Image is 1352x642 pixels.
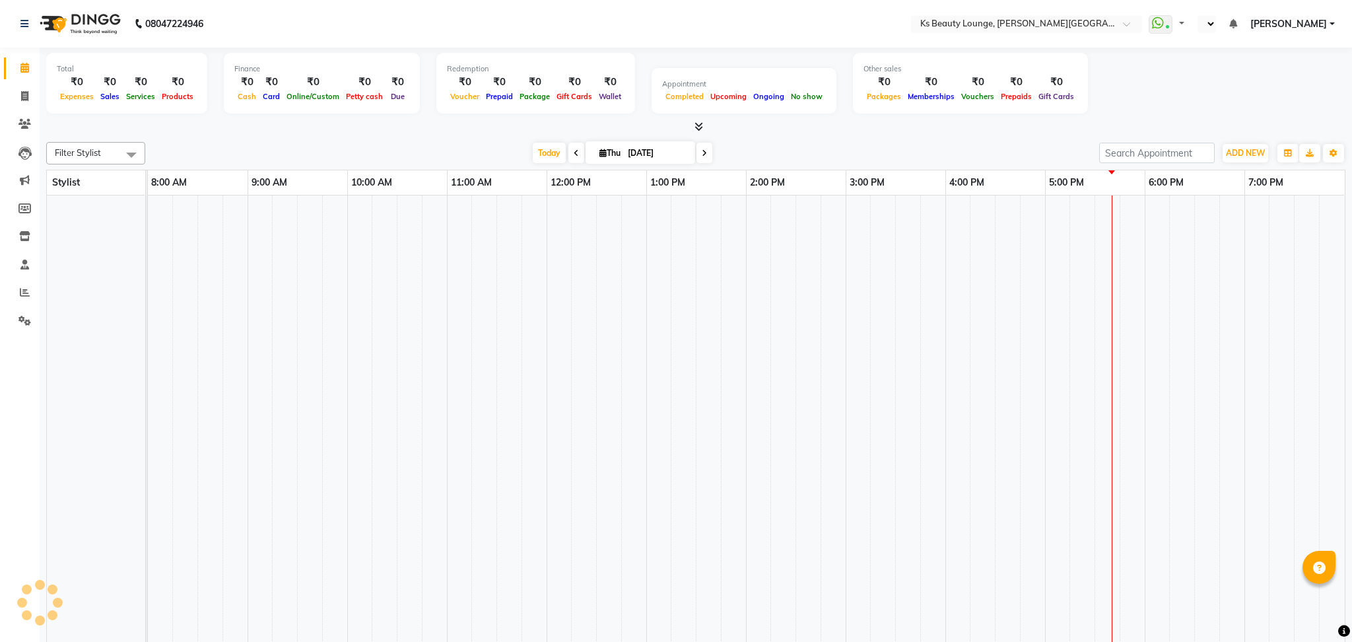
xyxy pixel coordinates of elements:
[386,75,409,90] div: ₹0
[447,75,483,90] div: ₹0
[343,75,386,90] div: ₹0
[145,5,203,42] b: 08047224946
[123,75,158,90] div: ₹0
[624,143,690,163] input: 2025-09-04
[343,92,386,101] span: Petty cash
[283,75,343,90] div: ₹0
[553,75,595,90] div: ₹0
[234,92,259,101] span: Cash
[283,92,343,101] span: Online/Custom
[904,75,958,90] div: ₹0
[57,75,97,90] div: ₹0
[958,75,997,90] div: ₹0
[447,92,483,101] span: Voucher
[946,173,988,192] a: 4:00 PM
[447,63,625,75] div: Redemption
[997,75,1035,90] div: ₹0
[52,176,80,188] span: Stylist
[483,92,516,101] span: Prepaid
[1099,143,1215,163] input: Search Appointment
[863,92,904,101] span: Packages
[595,92,625,101] span: Wallet
[97,75,123,90] div: ₹0
[1046,173,1087,192] a: 5:00 PM
[259,92,283,101] span: Card
[123,92,158,101] span: Services
[234,75,259,90] div: ₹0
[55,147,101,158] span: Filter Stylist
[97,92,123,101] span: Sales
[148,173,190,192] a: 8:00 AM
[516,92,553,101] span: Package
[647,173,689,192] a: 1:00 PM
[553,92,595,101] span: Gift Cards
[516,75,553,90] div: ₹0
[248,173,290,192] a: 9:00 AM
[662,79,826,90] div: Appointment
[57,92,97,101] span: Expenses
[234,63,409,75] div: Finance
[595,75,625,90] div: ₹0
[958,92,997,101] span: Vouchers
[596,148,624,158] span: Thu
[1035,75,1077,90] div: ₹0
[34,5,124,42] img: logo
[448,173,495,192] a: 11:00 AM
[1250,17,1327,31] span: [PERSON_NAME]
[863,75,904,90] div: ₹0
[483,75,516,90] div: ₹0
[997,92,1035,101] span: Prepaids
[1223,144,1268,162] button: ADD NEW
[1035,92,1077,101] span: Gift Cards
[750,92,788,101] span: Ongoing
[904,92,958,101] span: Memberships
[846,173,888,192] a: 3:00 PM
[707,92,750,101] span: Upcoming
[547,173,594,192] a: 12:00 PM
[747,173,788,192] a: 2:00 PM
[1226,148,1265,158] span: ADD NEW
[158,75,197,90] div: ₹0
[348,173,395,192] a: 10:00 AM
[863,63,1077,75] div: Other sales
[533,143,566,163] span: Today
[662,92,707,101] span: Completed
[1245,173,1287,192] a: 7:00 PM
[1145,173,1187,192] a: 6:00 PM
[158,92,197,101] span: Products
[788,92,826,101] span: No show
[259,75,283,90] div: ₹0
[57,63,197,75] div: Total
[388,92,408,101] span: Due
